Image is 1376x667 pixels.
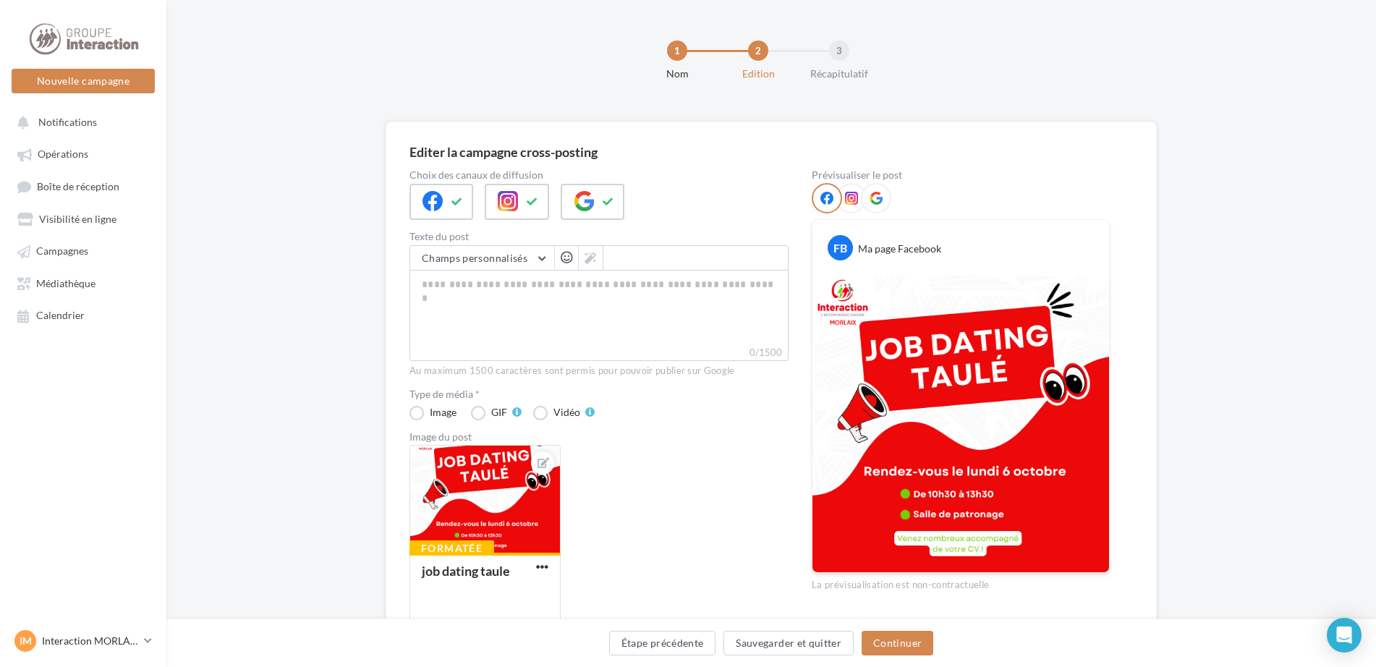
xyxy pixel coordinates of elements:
[42,634,138,648] p: Interaction MORLAIX
[409,231,789,242] label: Texte du post
[409,170,789,180] label: Choix des canaux de diffusion
[38,116,97,128] span: Notifications
[38,148,88,161] span: Opérations
[36,277,95,289] span: Médiathèque
[828,235,853,260] div: FB
[422,252,527,264] span: Champs personnalisés
[491,407,507,417] div: GIF
[862,631,933,655] button: Continuer
[858,242,941,256] div: Ma page Facebook
[9,109,152,135] button: Notifications
[409,345,789,361] label: 0/1500
[812,573,1110,592] div: La prévisualisation est non-contractuelle
[20,634,32,648] span: IM
[39,213,116,225] span: Visibilité en ligne
[9,270,158,296] a: Médiathèque
[409,389,789,399] label: Type de média *
[409,365,789,378] div: Au maximum 1500 caractères sont permis pour pouvoir publier sur Google
[1327,618,1362,653] div: Open Intercom Messenger
[430,407,456,417] div: Image
[37,180,119,192] span: Boîte de réception
[748,41,768,61] div: 2
[422,563,510,579] div: job dating taule
[9,205,158,231] a: Visibilité en ligne
[9,302,158,328] a: Calendrier
[609,631,716,655] button: Étape précédente
[667,41,687,61] div: 1
[829,41,849,61] div: 3
[553,407,580,417] div: Vidéo
[12,627,155,655] a: IM Interaction MORLAIX
[631,67,723,81] div: Nom
[410,246,554,271] button: Champs personnalisés
[36,245,88,258] span: Campagnes
[9,140,158,166] a: Opérations
[712,67,804,81] div: Edition
[723,631,854,655] button: Sauvegarder et quitter
[12,69,155,93] button: Nouvelle campagne
[9,173,158,200] a: Boîte de réception
[793,67,886,81] div: Récapitulatif
[409,432,789,442] div: Image du post
[409,540,494,556] div: Formatée
[812,170,1110,180] div: Prévisualiser le post
[409,145,598,158] div: Editer la campagne cross-posting
[9,237,158,263] a: Campagnes
[36,310,85,322] span: Calendrier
